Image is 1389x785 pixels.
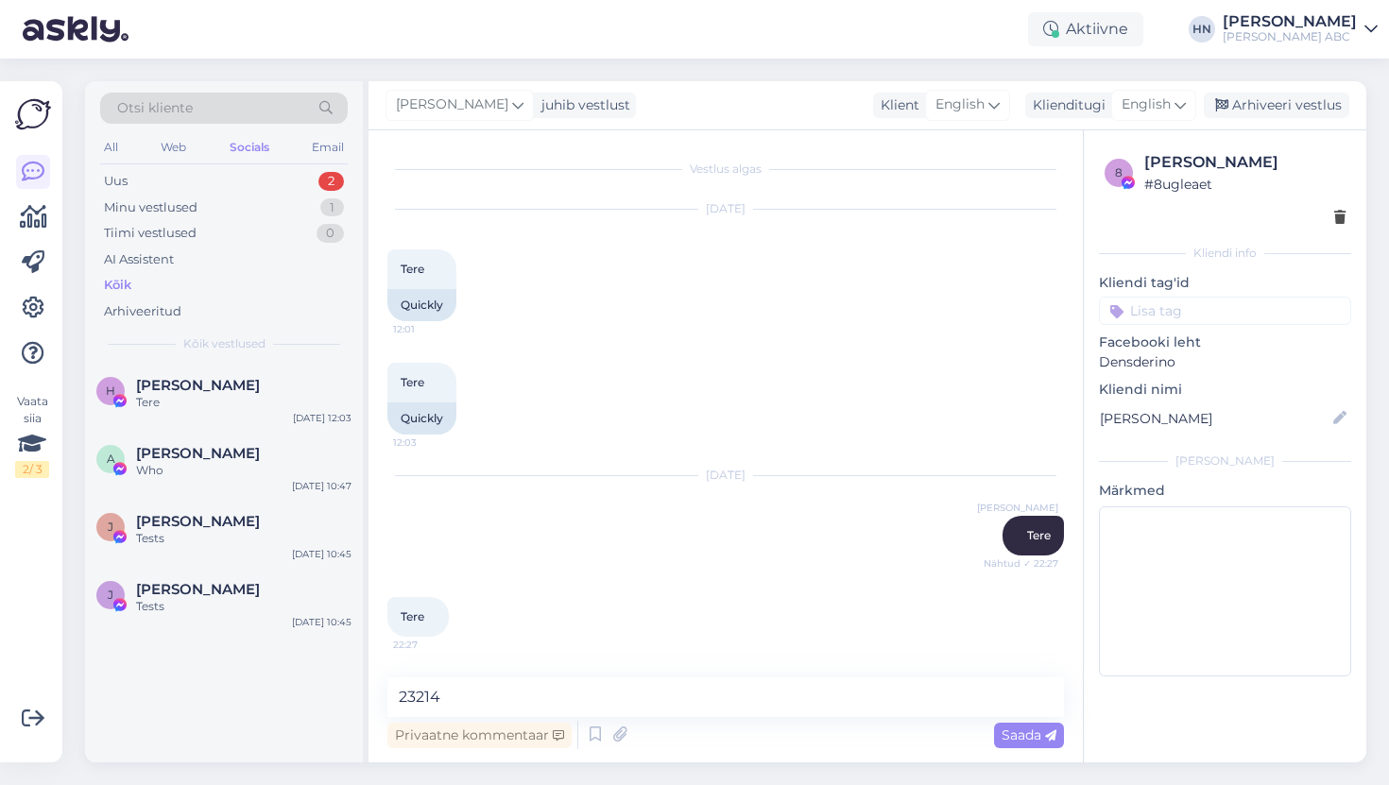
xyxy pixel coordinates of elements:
[136,581,260,598] span: Jacob Liberg
[1099,333,1351,352] p: Facebooki leht
[157,135,190,160] div: Web
[387,677,1064,717] textarea: 23214
[293,411,352,425] div: [DATE] 12:03
[984,556,1058,571] span: Nähtud ✓ 22:27
[534,95,630,115] div: juhib vestlust
[1025,95,1106,115] div: Klienditugi
[1115,165,1123,179] span: 8
[104,276,131,295] div: Kõik
[104,198,197,217] div: Minu vestlused
[104,302,181,321] div: Arhiveeritud
[1144,174,1346,195] div: # 8ugleaet
[401,609,424,623] span: Tere
[396,94,508,115] span: [PERSON_NAME]
[387,467,1064,484] div: [DATE]
[1144,151,1346,174] div: [PERSON_NAME]
[308,135,348,160] div: Email
[1100,408,1329,429] input: Lisa nimi
[387,161,1064,178] div: Vestlus algas
[292,479,352,493] div: [DATE] 10:47
[1122,94,1171,115] span: English
[393,638,464,652] span: 22:27
[104,224,197,243] div: Tiimi vestlused
[292,547,352,561] div: [DATE] 10:45
[108,588,113,602] span: J
[1099,297,1351,325] input: Lisa tag
[104,172,128,191] div: Uus
[136,377,260,394] span: Hans Niinemäe
[1099,352,1351,372] p: Densderino
[1027,528,1051,542] span: Tere
[1028,12,1143,46] div: Aktiivne
[104,250,174,269] div: AI Assistent
[320,198,344,217] div: 1
[292,615,352,629] div: [DATE] 10:45
[15,461,49,478] div: 2 / 3
[1099,245,1351,262] div: Kliendi info
[136,530,352,547] div: Tests
[15,393,49,478] div: Vaata siia
[1099,380,1351,400] p: Kliendi nimi
[136,394,352,411] div: Tere
[873,95,919,115] div: Klient
[183,335,266,352] span: Kõik vestlused
[387,200,1064,217] div: [DATE]
[935,94,985,115] span: English
[136,513,260,530] span: Jacob Liberg
[1099,481,1351,501] p: Märkmed
[106,384,115,398] span: H
[387,723,572,748] div: Privaatne kommentaar
[317,224,344,243] div: 0
[1099,452,1351,469] div: [PERSON_NAME]
[387,402,456,435] div: Quickly
[393,322,464,336] span: 12:01
[1223,14,1357,29] div: [PERSON_NAME]
[15,96,51,132] img: Askly Logo
[401,375,424,389] span: Tere
[318,172,344,191] div: 2
[977,501,1058,515] span: [PERSON_NAME]
[107,452,115,466] span: A
[1002,726,1056,743] span: Saada
[100,135,122,160] div: All
[226,135,273,160] div: Socials
[387,289,456,321] div: Quickly
[1223,14,1378,44] a: [PERSON_NAME][PERSON_NAME] ABC
[1223,29,1357,44] div: [PERSON_NAME] ABC
[136,598,352,615] div: Tests
[1204,93,1349,118] div: Arhiveeri vestlus
[136,445,260,462] span: Ava Brownstein
[108,520,113,534] span: J
[1189,16,1215,43] div: HN
[136,462,352,479] div: Who
[393,435,464,450] span: 12:03
[401,262,424,276] span: Tere
[117,98,193,118] span: Otsi kliente
[1099,273,1351,293] p: Kliendi tag'id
